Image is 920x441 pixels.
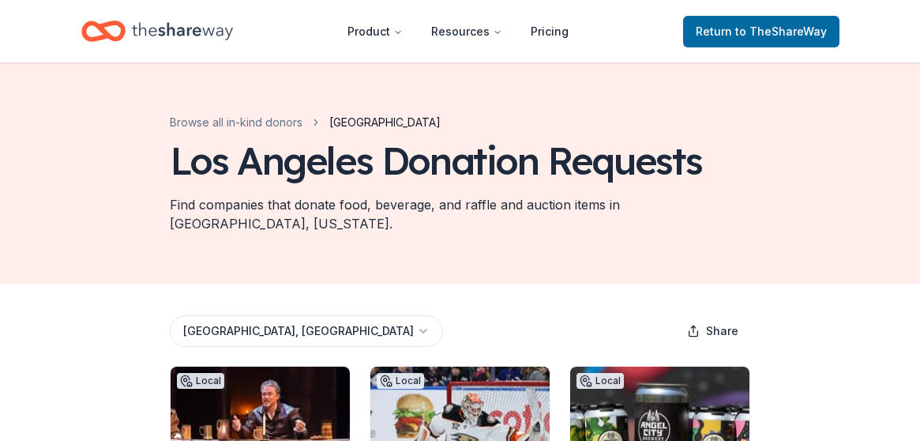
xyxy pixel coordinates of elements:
[735,24,827,38] span: to TheShareWay
[170,138,702,183] div: Los Angeles Donation Requests
[674,315,751,347] button: Share
[329,113,441,132] span: [GEOGRAPHIC_DATA]
[81,13,233,50] a: Home
[335,16,415,47] button: Product
[518,16,581,47] a: Pricing
[177,373,224,389] div: Local
[170,113,302,132] a: Browse all in-kind donors
[706,322,738,341] span: Share
[419,16,515,47] button: Resources
[335,13,581,50] nav: Main
[377,373,424,389] div: Local
[576,373,624,389] div: Local
[170,113,441,132] nav: breadcrumb
[170,195,751,233] div: Find companies that donate food, beverage, and raffle and auction items in [GEOGRAPHIC_DATA], [US...
[683,16,839,47] a: Returnto TheShareWay
[696,22,827,41] span: Return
